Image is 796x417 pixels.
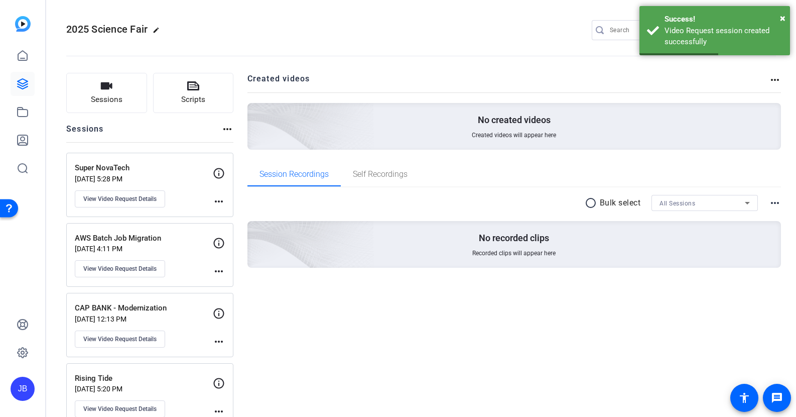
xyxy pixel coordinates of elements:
[738,392,750,404] mat-icon: accessibility
[213,336,225,348] mat-icon: more_horiz
[600,197,641,209] p: Bulk select
[213,195,225,207] mat-icon: more_horiz
[75,385,213,393] p: [DATE] 5:20 PM
[91,94,122,106] span: Sessions
[15,16,31,32] img: blue-gradient.svg
[75,302,213,314] p: CAP BANK - Modernization
[769,74,781,86] mat-icon: more_horiz
[66,23,148,35] span: 2025 Science Fair
[610,24,700,36] input: Search
[66,123,104,142] h2: Sessions
[83,195,157,203] span: View Video Request Details
[213,265,225,277] mat-icon: more_horiz
[665,25,782,48] div: Video Request session created successfully
[75,233,213,244] p: AWS Batch Job Migration
[769,197,781,209] mat-icon: more_horiz
[585,197,600,209] mat-icon: radio_button_unchecked
[665,14,782,25] div: Success!
[83,335,157,343] span: View Video Request Details
[11,377,35,401] div: JB
[75,315,213,323] p: [DATE] 12:13 PM
[75,175,213,183] p: [DATE] 5:28 PM
[153,27,165,39] mat-icon: edit
[221,123,233,135] mat-icon: more_horiz
[75,162,213,174] p: Super NovaTech
[75,245,213,253] p: [DATE] 4:11 PM
[83,265,157,273] span: View Video Request Details
[83,405,157,413] span: View Video Request Details
[780,12,785,24] span: ×
[659,200,695,207] span: All Sessions
[181,94,205,106] span: Scripts
[780,11,785,26] button: Close
[75,373,213,384] p: Rising Tide
[771,392,783,404] mat-icon: message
